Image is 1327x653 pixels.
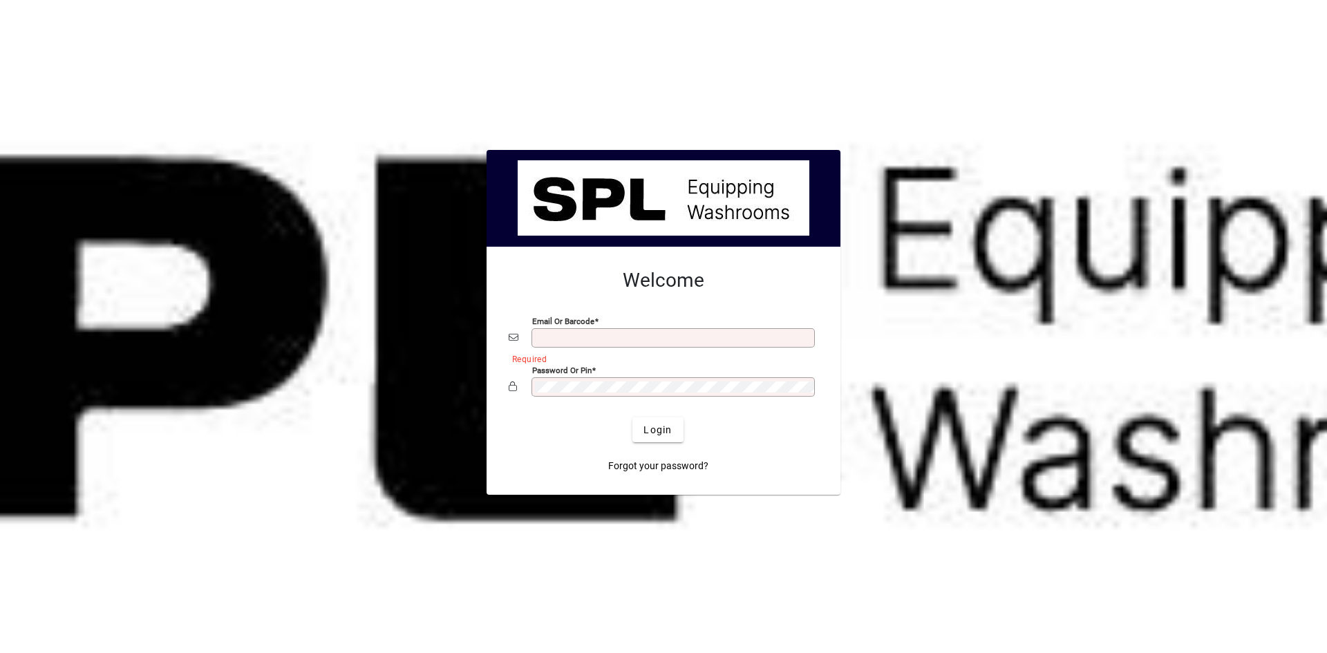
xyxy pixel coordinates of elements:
[509,269,818,292] h2: Welcome
[643,423,672,437] span: Login
[532,316,594,326] mat-label: Email or Barcode
[632,417,683,442] button: Login
[603,453,714,478] a: Forgot your password?
[512,351,807,366] mat-error: Required
[608,459,708,473] span: Forgot your password?
[532,366,592,375] mat-label: Password or Pin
